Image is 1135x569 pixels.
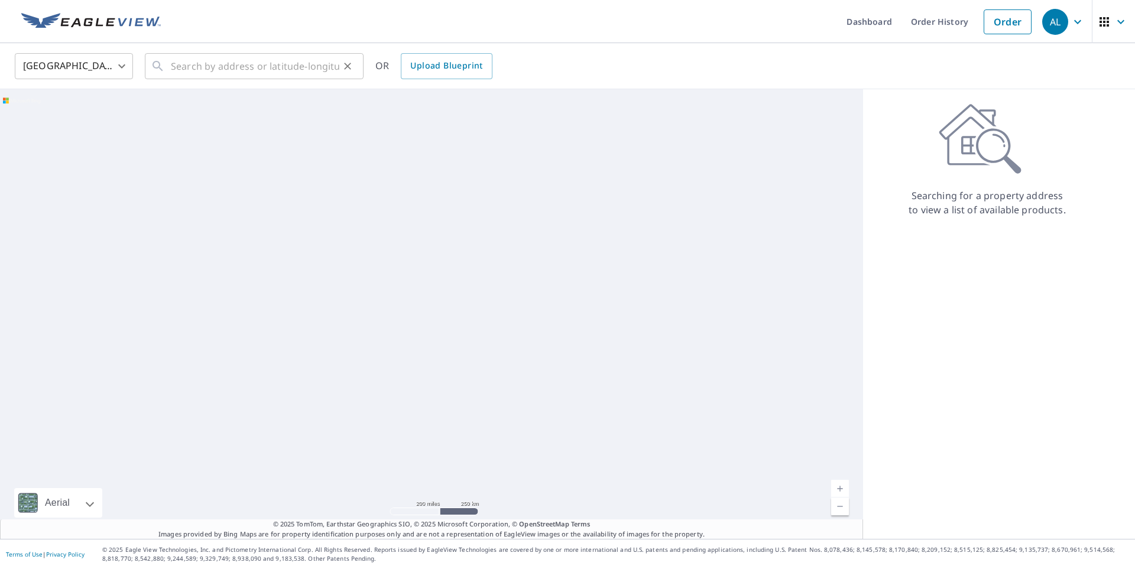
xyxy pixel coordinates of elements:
a: Privacy Policy [46,550,85,558]
a: Current Level 5, Zoom Out [831,498,849,515]
a: Current Level 5, Zoom In [831,480,849,498]
a: OpenStreetMap [519,519,569,528]
div: Aerial [41,488,73,518]
img: EV Logo [21,13,161,31]
div: OR [375,53,492,79]
p: Searching for a property address to view a list of available products. [908,188,1066,217]
div: Aerial [14,488,102,518]
p: | [6,551,85,558]
a: Upload Blueprint [401,53,492,79]
button: Clear [339,58,356,74]
span: © 2025 TomTom, Earthstar Geographics SIO, © 2025 Microsoft Corporation, © [273,519,591,529]
span: Upload Blueprint [410,58,482,73]
div: [GEOGRAPHIC_DATA] [15,50,133,83]
p: © 2025 Eagle View Technologies, Inc. and Pictometry International Corp. All Rights Reserved. Repo... [102,545,1129,563]
a: Terms [571,519,591,528]
a: Order [984,9,1032,34]
div: AL [1042,9,1068,35]
a: Terms of Use [6,550,43,558]
input: Search by address or latitude-longitude [171,50,339,83]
